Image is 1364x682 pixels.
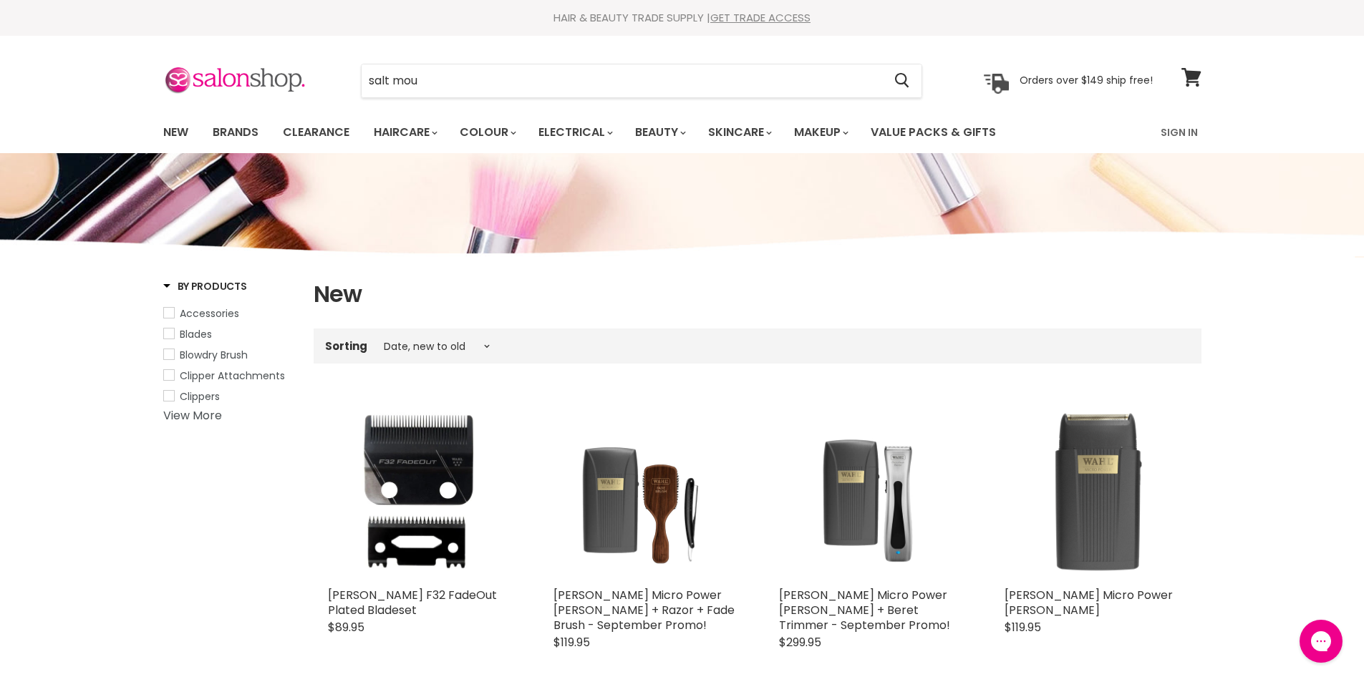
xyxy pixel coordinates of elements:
img: Wahl Micro Power Shaver + Razor + Fade Brush - September Promo! [553,398,736,580]
span: $119.95 [1005,619,1041,635]
a: Wahl Micro Power Shaver Wahl Micro Power Shaver [1005,398,1187,580]
h1: New [314,279,1201,309]
a: Makeup [783,117,857,147]
img: Wahl F32 FadeOut Plated Bladeset [328,398,511,580]
button: Search [884,64,922,97]
a: Clearance [272,117,360,147]
span: Blowdry Brush [180,348,248,362]
a: Haircare [363,117,446,147]
nav: Main [145,112,1219,153]
h3: By Products [163,279,247,293]
span: $89.95 [328,619,364,635]
a: Blades [163,326,296,342]
a: Colour [449,117,525,147]
a: Electrical [528,117,621,147]
p: Orders over $149 ship free! [1020,74,1153,87]
span: Clipper Attachments [180,369,285,383]
span: $299.95 [779,634,821,651]
div: HAIR & BEAUTY TRADE SUPPLY | [145,11,1219,25]
span: $119.95 [553,634,590,651]
ul: Main menu [153,112,1080,153]
img: Wahl Micro Power Shaver [1005,398,1187,580]
iframe: Gorgias live chat messenger [1292,615,1350,668]
a: Skincare [697,117,780,147]
a: Accessories [163,306,296,321]
a: GET TRADE ACCESS [710,10,811,25]
span: Accessories [180,306,239,321]
a: [PERSON_NAME] Micro Power [PERSON_NAME] + Razor + Fade Brush - September Promo! [553,587,735,633]
img: Wahl Micro Power Shaver + Beret Trimmer - September Promo! [779,398,962,580]
a: [PERSON_NAME] Micro Power [PERSON_NAME] [1005,587,1173,618]
form: Product [361,64,922,98]
a: Sign In [1152,117,1206,147]
a: Brands [202,117,269,147]
a: View More [163,407,222,424]
span: Blades [180,327,212,341]
a: Wahl F32 FadeOut Plated Bladeset Wahl F32 FadeOut Plated Bladeset [328,398,511,580]
label: Sorting [325,340,367,352]
a: [PERSON_NAME] Micro Power [PERSON_NAME] + Beret Trimmer - September Promo! [779,587,950,633]
input: Search [362,64,884,97]
a: New [153,117,199,147]
a: Clippers [163,389,296,404]
a: [PERSON_NAME] F32 FadeOut Plated Bladeset [328,587,497,618]
span: Clippers [180,389,220,404]
a: Blowdry Brush [163,347,296,363]
a: Beauty [624,117,695,147]
a: Clipper Attachments [163,368,296,384]
a: Value Packs & Gifts [860,117,1007,147]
